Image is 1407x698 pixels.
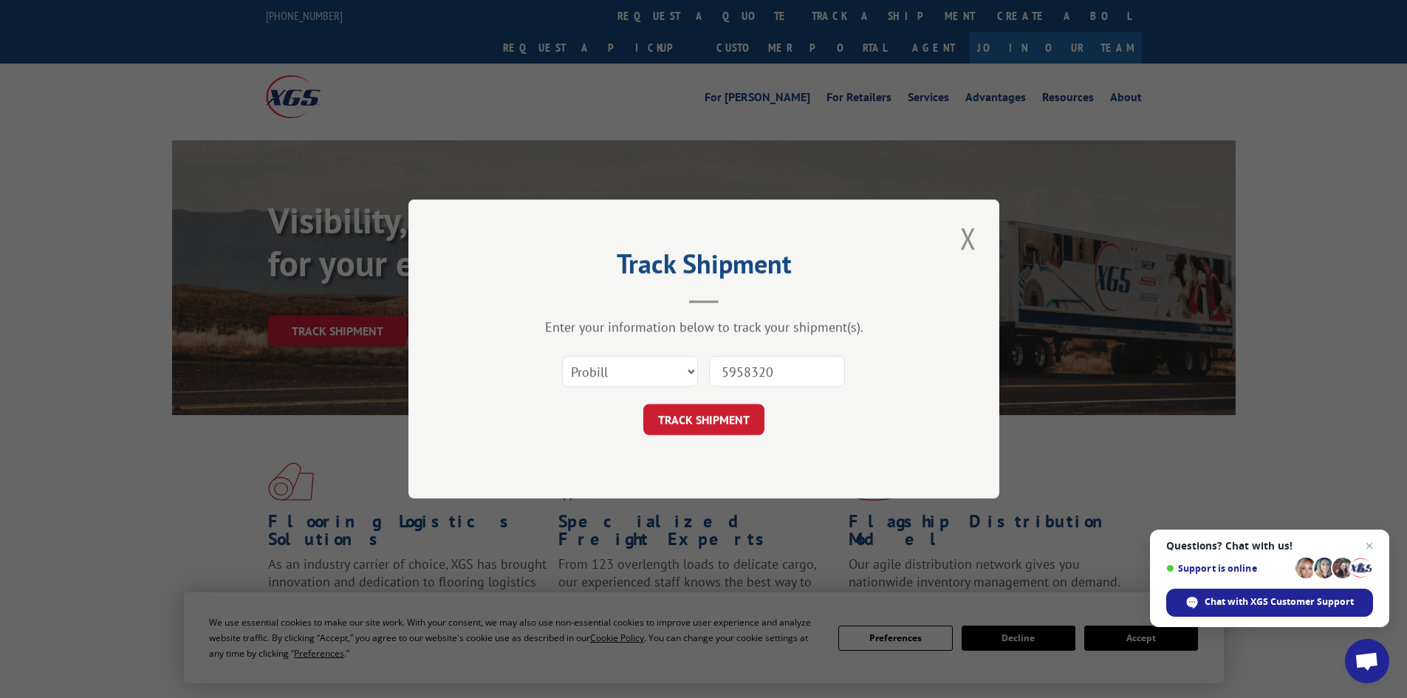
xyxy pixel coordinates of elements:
[1345,639,1389,683] a: Open chat
[709,356,845,387] input: Number(s)
[1166,540,1373,552] span: Questions? Chat with us!
[1166,589,1373,617] span: Chat with XGS Customer Support
[1166,563,1290,574] span: Support is online
[482,253,925,281] h2: Track Shipment
[956,218,981,259] button: Close modal
[482,318,925,335] div: Enter your information below to track your shipment(s).
[643,404,764,435] button: TRACK SHIPMENT
[1205,595,1354,609] span: Chat with XGS Customer Support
